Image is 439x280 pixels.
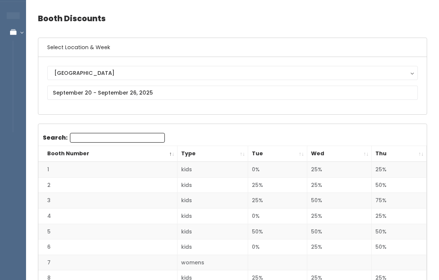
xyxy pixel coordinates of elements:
h4: Booth Discounts [38,8,427,29]
td: 4 [38,209,177,224]
th: Wed: activate to sort column ascending [307,146,372,162]
td: 25% [248,177,307,193]
td: 5 [38,224,177,239]
td: womens [177,255,248,270]
td: 7 [38,255,177,270]
input: Search: [70,133,165,143]
td: 25% [248,193,307,209]
th: Booth Number: activate to sort column descending [38,146,177,162]
td: 50% [372,177,427,193]
td: kids [177,239,248,255]
th: Thu: activate to sort column ascending [372,146,427,162]
div: [GEOGRAPHIC_DATA] [54,69,411,77]
td: 0% [248,162,307,177]
td: kids [177,224,248,239]
td: 0% [248,209,307,224]
input: September 20 - September 26, 2025 [47,86,418,100]
td: 3 [38,193,177,209]
th: Tue: activate to sort column ascending [248,146,307,162]
td: 50% [307,193,372,209]
td: 50% [248,224,307,239]
td: 1 [38,162,177,177]
td: 25% [372,162,427,177]
button: [GEOGRAPHIC_DATA] [47,66,418,80]
td: 50% [372,239,427,255]
td: 50% [307,224,372,239]
td: kids [177,177,248,193]
td: 25% [307,177,372,193]
td: 25% [372,209,427,224]
td: kids [177,193,248,209]
td: 2 [38,177,177,193]
td: 50% [372,224,427,239]
td: 25% [307,239,372,255]
td: kids [177,209,248,224]
td: 25% [307,162,372,177]
label: Search: [43,133,165,143]
th: Type: activate to sort column ascending [177,146,248,162]
td: 0% [248,239,307,255]
h6: Select Location & Week [38,38,427,57]
td: 6 [38,239,177,255]
td: 75% [372,193,427,209]
td: 25% [307,209,372,224]
td: kids [177,162,248,177]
